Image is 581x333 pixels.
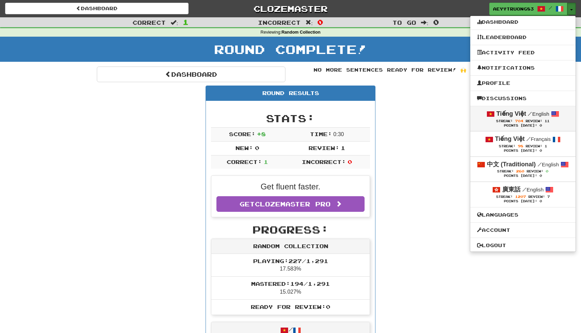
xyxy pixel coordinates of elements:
li: 17.583% [211,254,370,277]
span: 704 [515,119,523,123]
h2: Stats: [211,113,370,124]
a: 廣東話 /English Streak: 1207 Review: 7 Points [DATE]: 0 [470,182,576,207]
strong: Tiếng Việt [496,110,526,117]
span: / [522,186,527,192]
span: 98 [518,144,523,148]
small: English [538,162,559,167]
a: Activity Feed [470,48,576,57]
span: Score: [229,131,256,137]
a: Discussions [470,94,576,103]
span: : [305,20,313,25]
small: Français [526,136,551,142]
span: 0 [348,159,352,165]
span: Correct: [227,159,262,165]
span: 1 [264,159,268,165]
span: Review: [526,144,542,148]
div: Points [DATE]: 0 [477,149,569,153]
span: / [526,136,531,142]
span: AEYYTRUONG83 [493,6,534,12]
span: 0 [317,18,323,26]
a: Tiếng Việt /English Streak: 704 Review: 11 Points [DATE]: 0 [470,106,576,131]
strong: Tiếng Việt [495,135,525,142]
a: Clozemaster [199,3,382,15]
a: Logout [470,241,576,250]
div: Round Results [206,86,375,101]
span: 0 [433,18,439,26]
span: Streak: [499,144,515,148]
span: / [549,5,552,10]
span: / [538,161,542,167]
div: Random Collection [211,239,370,254]
span: 0 [546,169,548,173]
a: AEYYTRUONG83 / [489,3,567,15]
div: No more sentences ready for review! 🙌 [296,67,484,73]
span: 1207 [515,195,526,199]
span: Time: [310,131,332,137]
small: English [522,187,544,192]
strong: 廣東話 [502,186,521,193]
a: Dashboard [97,67,285,82]
strong: 中文 (Traditional) [487,161,536,168]
a: 中文 (Traditional) /English Streak: 260 Review: 0 Points [DATE]: 0 [470,157,576,182]
a: GetClozemaster Pro [216,196,365,212]
a: Account [470,226,576,235]
span: 11 [545,119,549,123]
a: Dashboard [470,18,576,26]
span: Streak: [496,119,513,123]
span: 1 [183,18,189,26]
div: Points [DATE]: 0 [477,199,569,204]
span: 0 [255,145,259,151]
span: Streak: [496,195,513,199]
span: Review: [527,169,543,173]
span: Clozemaster Pro [255,200,331,208]
span: Ready for Review: 0 [251,303,330,310]
span: Review: [526,119,542,123]
span: Mastered: 194 / 1,291 [251,280,330,287]
span: Playing: 227 / 1,291 [253,258,328,264]
span: Review: [528,195,545,199]
div: Points [DATE]: 0 [477,174,569,178]
a: Leaderboard [470,33,576,42]
strong: Random Collection [281,30,320,35]
span: Incorrect [258,19,301,26]
span: To go [392,19,416,26]
span: 260 [516,169,524,173]
span: : [421,20,428,25]
span: Review: [309,145,339,151]
span: Streak: [497,169,514,173]
h1: Round Complete! [2,42,579,56]
span: : [171,20,178,25]
span: New: [235,145,253,151]
div: Points [DATE]: 0 [477,124,569,128]
span: + 8 [257,131,266,137]
h2: Progress: [211,224,370,235]
a: Languages [470,210,576,219]
a: Tiếng Việt /Français Streak: 98 Review: 1 Points [DATE]: 0 [470,131,576,156]
span: 0 : 30 [333,131,344,137]
span: 1 [545,144,547,148]
a: Profile [470,79,576,88]
span: Correct [133,19,166,26]
li: 15.027% [211,276,370,300]
span: 1 [341,145,345,151]
p: Get fluent faster. [216,181,365,192]
a: Dashboard [5,3,189,14]
span: / [528,111,532,117]
a: Notifications [470,63,576,72]
span: 7 [547,195,550,199]
small: English [528,111,549,117]
span: Incorrect: [302,159,346,165]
